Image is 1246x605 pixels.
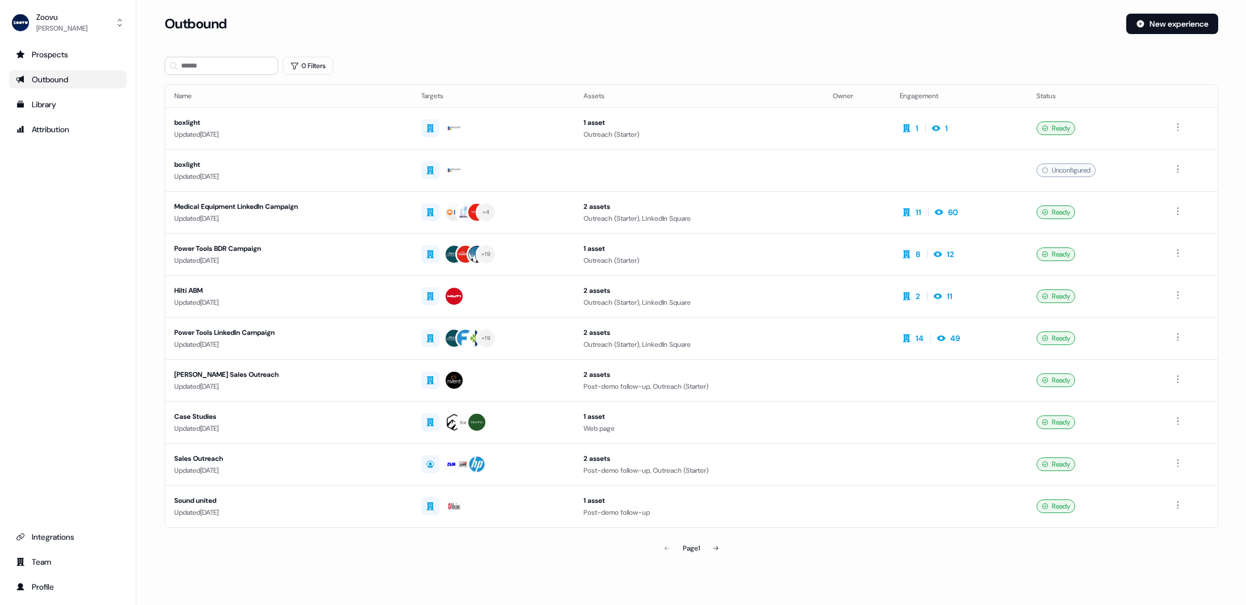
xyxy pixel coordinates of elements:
div: 12 [947,249,954,260]
th: Owner [824,85,891,107]
div: 8 [916,249,920,260]
a: Go to integrations [9,528,127,546]
div: Case Studies [174,411,404,422]
div: boxlight [174,117,404,128]
div: Page 1 [683,543,700,554]
div: Updated [DATE] [174,171,404,182]
div: 60 [948,207,958,218]
div: Ready [1037,289,1075,303]
div: Ready [1037,415,1075,429]
div: 1 [945,123,948,134]
div: Attribution [16,124,120,135]
div: + 19 [481,249,490,259]
div: Updated [DATE] [174,507,404,518]
div: Updated [DATE] [174,339,404,350]
div: Library [16,99,120,110]
th: Name [165,85,413,107]
div: Post-demo follow-up [584,507,815,518]
div: Ready [1037,499,1075,513]
div: Post-demo follow-up, Outreach (Starter) [584,381,815,392]
th: Targets [412,85,574,107]
div: Outreach (Starter) [584,129,815,140]
div: 2 assets [584,369,815,380]
div: 1 asset [584,117,815,128]
div: Updated [DATE] [174,423,404,434]
div: 49 [950,333,960,344]
div: 11 [947,291,953,302]
div: + 4 [483,207,490,217]
button: 0 Filters [283,57,333,75]
div: Ready [1037,331,1075,345]
div: [PERSON_NAME] Sales Outreach [174,369,404,380]
div: Hilti ABM [174,285,404,296]
div: 2 assets [584,285,815,296]
a: Go to attribution [9,120,127,138]
div: Zoovu [36,11,87,23]
div: Ready [1037,457,1075,471]
a: Go to prospects [9,45,127,64]
div: Outreach (Starter), LinkedIn Square [584,339,815,350]
div: Profile [16,581,120,593]
div: [PERSON_NAME] [36,23,87,34]
th: Assets [574,85,824,107]
div: boxlight [174,159,404,170]
div: Updated [DATE] [174,255,404,266]
div: Team [16,556,120,568]
th: Engagement [891,85,1027,107]
div: Ready [1037,121,1075,135]
div: Outreach (Starter), LinkedIn Square [584,213,815,224]
div: 2 assets [584,201,815,212]
div: + 19 [481,333,490,343]
div: Updated [DATE] [174,213,404,224]
a: Go to outbound experience [9,70,127,89]
div: Outbound [16,74,120,85]
div: Updated [DATE] [174,129,404,140]
div: 14 [916,333,924,344]
div: 1 asset [584,243,815,254]
div: Integrations [16,531,120,543]
th: Status [1027,85,1162,107]
div: 2 assets [584,453,815,464]
div: Updated [DATE] [174,297,404,308]
div: Prospects [16,49,120,60]
div: Ready [1037,247,1075,261]
div: 2 [916,291,920,302]
button: Zoovu[PERSON_NAME] [9,9,127,36]
div: Sound united [174,495,404,506]
div: Updated [DATE] [174,381,404,392]
div: Sales Outreach [174,453,404,464]
div: Ready [1037,373,1075,387]
div: Post-demo follow-up, Outreach (Starter) [584,465,815,476]
a: Go to team [9,553,127,571]
div: 1 asset [584,495,815,506]
div: Outreach (Starter), LinkedIn Square [584,297,815,308]
div: Outreach (Starter) [584,255,815,266]
div: 2 assets [584,327,815,338]
div: Updated [DATE] [174,465,404,476]
div: Unconfigured [1037,163,1096,177]
div: Medical Equipment LinkedIn Campaign [174,201,404,212]
div: Power Tools LinkedIn Campaign [174,327,404,338]
button: New experience [1126,14,1218,34]
div: 1 [916,123,918,134]
h3: Outbound [165,15,227,32]
div: Web page [584,423,815,434]
div: 1 asset [584,411,815,422]
a: Go to profile [9,578,127,596]
div: Ready [1037,205,1075,219]
div: 11 [916,207,921,218]
a: Go to templates [9,95,127,114]
div: Power Tools BDR Campaign [174,243,404,254]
